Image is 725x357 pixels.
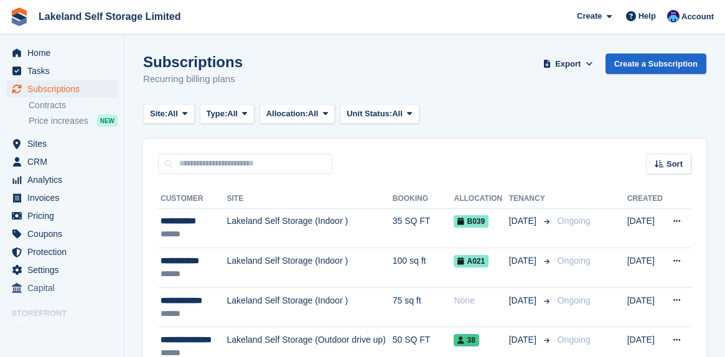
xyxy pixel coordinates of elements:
[6,171,118,188] a: menu
[97,114,118,127] div: NEW
[509,254,539,267] span: [DATE]
[260,104,335,124] button: Allocation: All
[393,189,454,209] th: Booking
[6,62,118,80] a: menu
[558,256,591,266] span: Ongoing
[577,10,602,22] span: Create
[143,104,195,124] button: Site: All
[6,207,118,225] a: menu
[308,108,319,120] span: All
[11,307,124,320] span: Storefront
[509,294,539,307] span: [DATE]
[27,80,102,98] span: Subscriptions
[558,216,591,226] span: Ongoing
[393,208,454,248] td: 35 SQ FT
[6,153,118,170] a: menu
[454,215,489,228] span: B039
[558,335,591,345] span: Ongoing
[627,189,665,209] th: Created
[200,104,255,124] button: Type: All
[158,189,227,209] th: Customer
[227,189,393,209] th: Site
[6,80,118,98] a: menu
[27,207,102,225] span: Pricing
[6,44,118,62] a: menu
[454,189,508,209] th: Allocation
[27,279,102,297] span: Capital
[207,108,228,120] span: Type:
[454,294,508,307] div: None
[6,243,118,261] a: menu
[150,108,167,120] span: Site:
[638,10,656,22] span: Help
[143,53,243,70] h1: Subscriptions
[27,135,102,152] span: Sites
[227,108,238,120] span: All
[393,248,454,288] td: 100 sq ft
[6,279,118,297] a: menu
[393,287,454,327] td: 75 sq ft
[509,333,539,346] span: [DATE]
[558,295,591,305] span: Ongoing
[606,53,706,74] a: Create a Subscription
[227,287,393,327] td: Lakeland Self Storage (Indoor )
[10,7,29,26] img: stora-icon-8386f47178a22dfd0bd8f6a31ec36ba5ce8667c1dd55bd0f319d3a0aa187defe.svg
[681,11,714,23] span: Account
[6,261,118,279] a: menu
[454,255,489,267] span: A021
[29,115,88,127] span: Price increases
[27,243,102,261] span: Protection
[541,53,596,74] button: Export
[27,62,102,80] span: Tasks
[29,114,118,127] a: Price increases NEW
[627,248,665,288] td: [DATE]
[555,58,581,70] span: Export
[6,225,118,243] a: menu
[509,215,539,228] span: [DATE]
[454,334,479,346] span: 38
[627,287,665,327] td: [DATE]
[27,323,102,340] span: Booking Portal
[392,108,403,120] span: All
[167,108,178,120] span: All
[340,104,419,124] button: Unit Status: All
[27,189,102,206] span: Invoices
[6,189,118,206] a: menu
[27,44,102,62] span: Home
[266,108,308,120] span: Allocation:
[227,208,393,248] td: Lakeland Self Storage (Indoor )
[143,72,243,86] p: Recurring billing plans
[34,6,186,27] a: Lakeland Self Storage Limited
[103,324,118,339] a: Preview store
[27,171,102,188] span: Analytics
[27,225,102,243] span: Coupons
[347,108,392,120] span: Unit Status:
[27,153,102,170] span: CRM
[509,189,553,209] th: Tenancy
[27,261,102,279] span: Settings
[29,100,118,111] a: Contracts
[667,10,680,22] img: David Dickson
[6,323,118,340] a: menu
[227,248,393,288] td: Lakeland Self Storage (Indoor )
[6,135,118,152] a: menu
[667,158,683,170] span: Sort
[627,208,665,248] td: [DATE]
